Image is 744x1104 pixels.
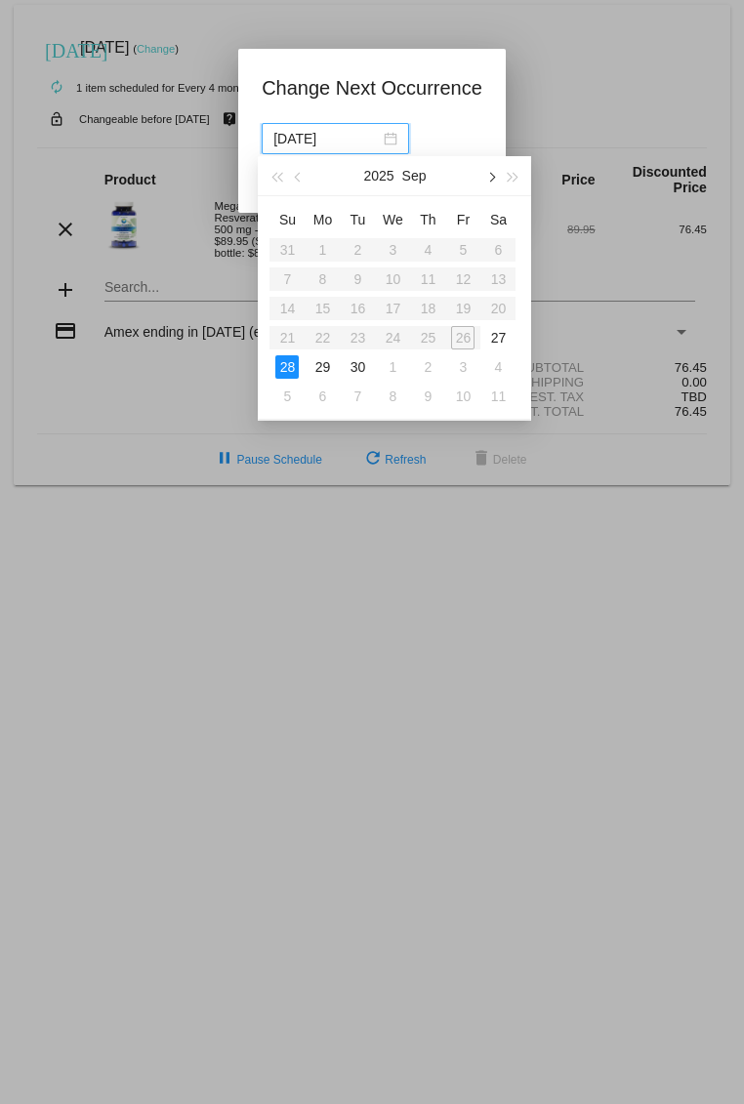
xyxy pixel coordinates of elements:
[310,355,334,379] div: 29
[486,355,510,379] div: 4
[381,355,404,379] div: 1
[502,156,523,195] button: Next year (Control + right)
[346,355,369,379] div: 30
[410,352,445,382] td: 10/2/2025
[445,382,480,411] td: 10/10/2025
[416,385,439,408] div: 9
[451,355,475,379] div: 3
[381,385,404,408] div: 8
[310,385,334,408] div: 6
[275,355,299,379] div: 28
[445,204,480,235] th: Fri
[305,352,340,382] td: 9/29/2025
[269,204,305,235] th: Sun
[273,128,380,149] input: Select date
[486,385,510,408] div: 11
[486,326,510,349] div: 27
[340,382,375,411] td: 10/7/2025
[375,204,410,235] th: Wed
[305,204,340,235] th: Mon
[451,385,475,408] div: 10
[340,352,375,382] td: 9/30/2025
[262,72,482,103] h1: Change Next Occurrence
[402,156,427,195] button: Sep
[416,355,439,379] div: 2
[375,382,410,411] td: 10/8/2025
[445,352,480,382] td: 10/3/2025
[275,385,299,408] div: 5
[269,382,305,411] td: 10/5/2025
[375,352,410,382] td: 10/1/2025
[480,352,516,382] td: 10/4/2025
[346,385,369,408] div: 7
[410,382,445,411] td: 10/9/2025
[480,204,516,235] th: Sat
[305,382,340,411] td: 10/6/2025
[480,156,502,195] button: Next month (PageDown)
[340,204,375,235] th: Tue
[480,382,516,411] td: 10/11/2025
[480,323,516,352] td: 9/27/2025
[269,352,305,382] td: 9/28/2025
[288,156,310,195] button: Previous month (PageUp)
[266,156,287,195] button: Last year (Control + left)
[363,156,393,195] button: 2025
[410,204,445,235] th: Thu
